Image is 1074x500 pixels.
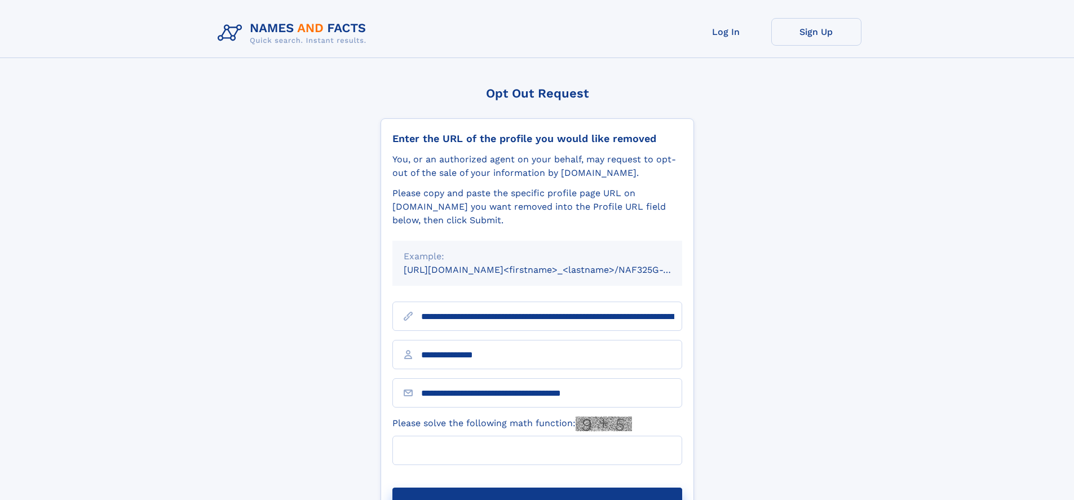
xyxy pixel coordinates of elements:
[404,250,671,263] div: Example:
[771,18,861,46] a: Sign Up
[392,153,682,180] div: You, or an authorized agent on your behalf, may request to opt-out of the sale of your informatio...
[392,132,682,145] div: Enter the URL of the profile you would like removed
[213,18,375,48] img: Logo Names and Facts
[404,264,704,275] small: [URL][DOMAIN_NAME]<firstname>_<lastname>/NAF325G-xxxxxxxx
[392,187,682,227] div: Please copy and paste the specific profile page URL on [DOMAIN_NAME] you want removed into the Pr...
[381,86,694,100] div: Opt Out Request
[392,417,632,431] label: Please solve the following math function:
[681,18,771,46] a: Log In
